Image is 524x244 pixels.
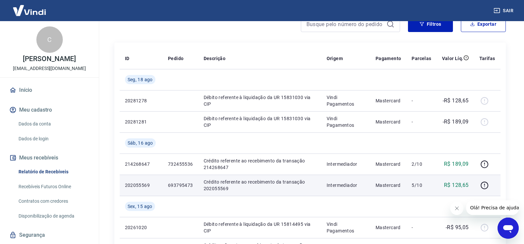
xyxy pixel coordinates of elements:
p: -R$ 128,65 [443,97,469,105]
button: Exportar [461,16,506,32]
p: Débito referente à liquidação da UR 15814495 via CIP [204,221,316,234]
p: Mastercard [376,224,401,231]
span: Sex, 15 ago [128,203,152,210]
p: 202055569 [125,182,157,189]
p: Débito referente à liquidação da UR 15831030 via CIP [204,94,316,107]
p: Origem [327,55,343,62]
iframe: Botão para abrir a janela de mensagens [498,218,519,239]
p: Mastercard [376,119,401,125]
p: [EMAIL_ADDRESS][DOMAIN_NAME] [13,65,86,72]
span: Seg, 18 ago [128,76,153,83]
a: Disponibilização de agenda [16,209,91,223]
a: Relatório de Recebíveis [16,165,91,179]
p: - [412,97,431,104]
button: Filtros [408,16,453,32]
p: Valor Líq. [442,55,464,62]
p: ID [125,55,130,62]
iframe: Fechar mensagem [450,202,464,215]
p: Vindi Pagamentos [327,94,365,107]
a: Dados da conta [16,117,91,131]
img: Vindi [8,0,51,20]
p: R$ 128,65 [444,181,469,189]
p: Crédito referente ao recebimento da transação 214268647 [204,157,316,171]
a: Contratos com credores [16,194,91,208]
button: Meus recebíveis [8,151,91,165]
p: Intermediador [327,161,365,167]
p: - [412,224,431,231]
p: Crédito referente ao recebimento da transação 202055569 [204,179,316,192]
p: -R$ 189,09 [443,118,469,126]
p: 5/10 [412,182,431,189]
p: Tarifas [479,55,495,62]
p: Pedido [168,55,183,62]
p: [PERSON_NAME] [23,55,76,62]
iframe: Mensagem da empresa [466,200,519,215]
a: Recebíveis Futuros Online [16,180,91,193]
p: - [412,119,431,125]
p: 214268647 [125,161,157,167]
button: Sair [492,5,516,17]
p: Débito referente à liquidação da UR 15831030 via CIP [204,115,316,128]
a: Segurança [8,228,91,242]
span: Olá! Precisa de ajuda? [4,5,56,10]
div: C [36,26,63,53]
p: Intermediador [327,182,365,189]
p: Vindi Pagamentos [327,115,365,128]
p: Parcelas [412,55,431,62]
p: Vindi Pagamentos [327,221,365,234]
p: Mastercard [376,97,401,104]
a: Dados de login [16,132,91,146]
p: 20281278 [125,97,157,104]
p: Mastercard [376,161,401,167]
p: 732455536 [168,161,193,167]
p: Descrição [204,55,226,62]
input: Busque pelo número do pedido [306,19,384,29]
p: -R$ 95,05 [446,224,469,231]
p: R$ 189,09 [444,160,469,168]
p: 2/10 [412,161,431,167]
p: 20281281 [125,119,157,125]
a: Início [8,83,91,97]
p: Pagamento [376,55,401,62]
p: 693795473 [168,182,193,189]
p: 20261020 [125,224,157,231]
button: Meu cadastro [8,103,91,117]
span: Sáb, 16 ago [128,140,153,146]
p: Mastercard [376,182,401,189]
